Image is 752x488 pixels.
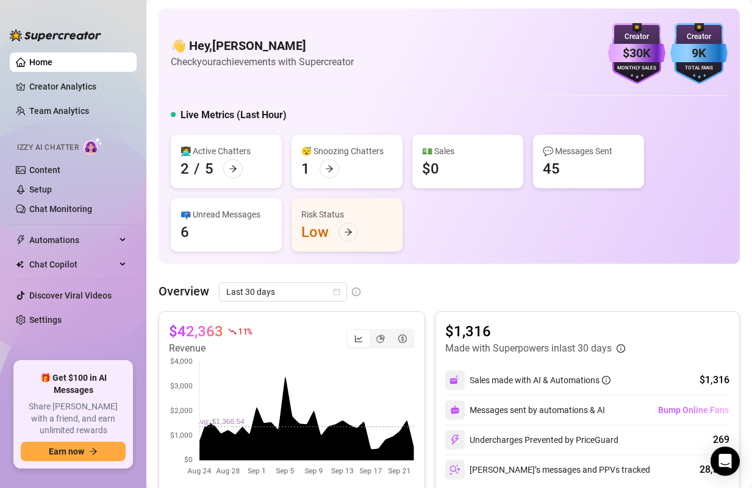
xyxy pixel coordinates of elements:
[29,165,60,175] a: Content
[181,108,287,122] h5: Live Metrics (Last Hour)
[449,434,460,445] img: svg%3e
[29,291,112,300] a: Discover Viral Videos
[238,325,252,337] span: 11 %
[16,235,26,245] span: thunderbolt
[181,208,272,221] div: 📪 Unread Messages
[17,142,79,154] span: Izzy AI Chatter
[181,222,189,242] div: 6
[181,159,189,179] div: 2
[470,373,611,387] div: Sales made with AI & Automations
[602,376,611,384] span: info-circle
[445,430,618,450] div: Undercharges Prevented by PriceGuard
[445,400,605,420] div: Messages sent by automations & AI
[29,255,116,274] span: Chat Copilot
[159,282,209,300] article: Overview
[670,23,728,84] img: blue-badge-DgoSNQY1.svg
[376,334,385,343] span: pie-chart
[422,159,439,179] div: $0
[21,372,126,396] span: 🎁 Get $100 in AI Messages
[226,283,340,301] span: Last 30 days
[301,208,393,221] div: Risk Status
[449,375,460,386] img: svg%3e
[445,322,625,341] article: $1,316
[670,65,728,72] div: Total Fans
[333,288,340,295] span: calendar
[670,44,728,63] div: 9K
[29,204,92,214] a: Chat Monitoring
[169,322,223,341] article: $42,363
[89,447,98,456] span: arrow-right
[398,334,407,343] span: dollar-circle
[301,159,310,179] div: 1
[16,260,24,269] img: Chat Copilot
[617,344,625,353] span: info-circle
[657,400,729,420] button: Bump Online Fans
[352,288,360,296] span: info-circle
[325,164,334,173] span: arrow-right
[21,442,126,461] button: Earn nowarrow-right
[543,159,560,179] div: 45
[450,405,460,415] img: svg%3e
[445,460,650,479] div: [PERSON_NAME]’s messages and PPVs tracked
[608,65,665,72] div: Monthly Sales
[29,57,52,67] a: Home
[171,54,354,69] article: Check your achievements with Supercreator
[229,164,237,173] span: arrow-right
[301,144,393,158] div: 😴 Snoozing Chatters
[29,315,62,325] a: Settings
[658,405,729,415] span: Bump Online Fans
[171,37,354,54] h4: 👋 Hey, [PERSON_NAME]
[84,137,102,155] img: AI Chatter
[29,230,116,250] span: Automations
[205,159,213,179] div: 5
[670,31,728,43] div: Creator
[608,31,665,43] div: Creator
[344,228,353,236] span: arrow-right
[29,185,52,194] a: Setup
[445,341,612,356] article: Made with Superpowers in last 30 days
[608,23,665,84] img: purple-badge-B9DA21FR.svg
[181,144,272,158] div: 👩‍💻 Active Chatters
[29,106,89,116] a: Team Analytics
[713,433,729,447] div: 269
[449,464,460,475] img: svg%3e
[354,334,363,343] span: line-chart
[422,144,514,158] div: 💵 Sales
[346,329,415,348] div: segmented control
[49,447,84,456] span: Earn now
[29,77,127,96] a: Creator Analytics
[21,401,126,437] span: Share [PERSON_NAME] with a friend, and earn unlimited rewards
[700,373,729,387] div: $1,316
[543,144,634,158] div: 💬 Messages Sent
[228,327,237,336] span: fall
[608,44,665,63] div: $30K
[169,341,252,356] article: Revenue
[700,462,729,477] div: 28,369
[711,447,740,476] div: Open Intercom Messenger
[10,29,101,41] img: logo-BBDzfeDw.svg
